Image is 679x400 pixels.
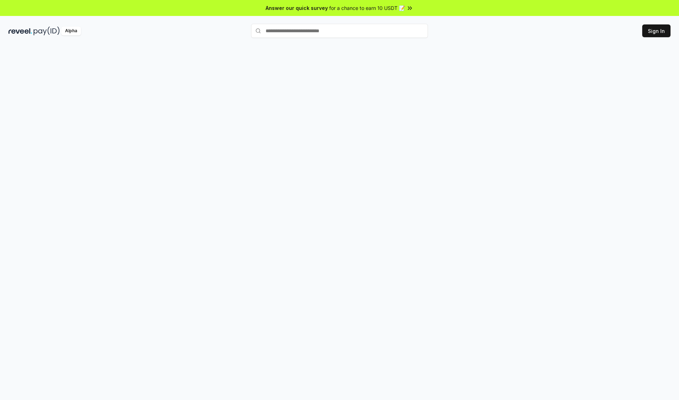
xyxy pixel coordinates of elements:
button: Sign In [642,24,671,37]
div: Alpha [61,27,81,35]
span: Answer our quick survey [266,4,328,12]
span: for a chance to earn 10 USDT 📝 [329,4,405,12]
img: reveel_dark [8,27,32,35]
img: pay_id [34,27,60,35]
